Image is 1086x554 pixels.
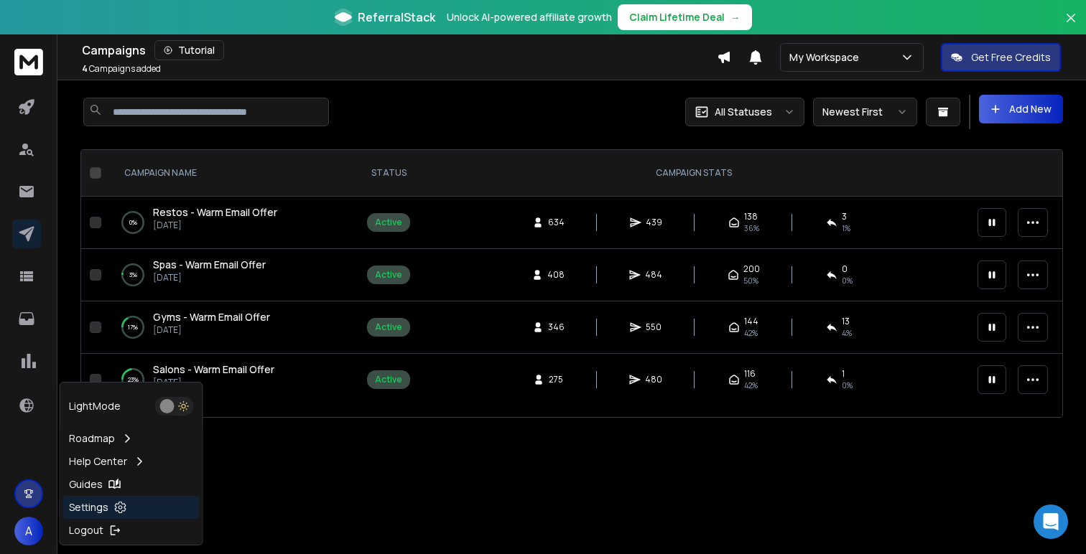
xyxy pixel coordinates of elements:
[82,63,161,75] p: Campaigns added
[14,517,43,545] button: A
[1062,9,1080,43] button: Close banner
[730,10,741,24] span: →
[107,150,358,197] th: CAMPAIGN NAME
[744,211,758,222] span: 138
[842,275,853,286] span: 0 %
[941,43,1061,72] button: Get Free Credits
[375,321,402,333] div: Active
[548,321,565,333] span: 346
[107,249,358,301] td: 3%Spas - Warm Email Offer[DATE]
[107,301,358,354] td: 17%Gyms - Warm Email Offer[DATE]
[646,217,662,228] span: 439
[419,150,969,197] th: CAMPAIGN STATS
[645,269,662,281] span: 484
[744,316,758,327] span: 144
[842,263,848,275] span: 0
[842,327,852,339] span: 4 %
[63,496,200,519] a: Settings
[129,215,137,230] p: 0 %
[69,523,103,537] p: Logout
[82,62,88,75] span: 4
[153,220,277,231] p: [DATE]
[842,368,845,380] span: 1
[153,362,274,377] a: Salons - Warm Email Offer
[979,95,1063,123] button: Add New
[69,454,127,469] p: Help Center
[744,368,756,380] span: 116
[375,374,402,385] div: Active
[618,4,752,30] button: Claim Lifetime Deal→
[447,10,612,24] p: Unlock AI-powered affiliate growth
[82,40,717,60] div: Campaigns
[153,377,274,388] p: [DATE]
[358,9,435,26] span: ReferralStack
[153,258,266,271] span: Spas - Warm Email Offer
[375,269,402,281] div: Active
[69,431,115,446] p: Roadmap
[744,380,758,391] span: 42 %
[69,500,108,515] p: Settings
[154,40,224,60] button: Tutorial
[107,354,358,406] td: 23%Salons - Warm Email Offer[DATE]
[813,98,917,126] button: Newest First
[645,374,662,385] span: 480
[743,263,760,275] span: 200
[129,268,137,282] p: 3 %
[549,374,563,385] span: 275
[842,380,853,391] span: 0 %
[842,211,847,222] span: 3
[69,477,103,492] p: Guides
[128,372,139,387] p: 23 %
[744,327,758,339] span: 42 %
[153,205,277,219] span: Restos - Warm Email Offer
[63,473,200,496] a: Guides
[548,217,565,228] span: 634
[107,197,358,249] td: 0%Restos - Warm Email Offer[DATE]
[358,150,419,197] th: STATUS
[971,50,1051,65] p: Get Free Credits
[646,321,662,333] span: 550
[842,316,850,327] span: 13
[63,427,200,450] a: Roadmap
[153,258,266,272] a: Spas - Warm Email Offer
[789,50,865,65] p: My Workspace
[153,362,274,376] span: Salons - Warm Email Offer
[375,217,402,228] div: Active
[743,275,758,286] span: 50 %
[153,310,270,324] span: Gyms - Warm Email Offer
[715,105,772,119] p: All Statuses
[744,222,759,234] span: 36 %
[842,222,850,234] span: 1 %
[63,450,200,473] a: Help Center
[153,324,270,336] p: [DATE]
[153,272,266,283] p: [DATE]
[69,399,121,413] p: Light Mode
[153,310,270,324] a: Gyms - Warm Email Offer
[153,205,277,220] a: Restos - Warm Email Offer
[547,269,565,281] span: 408
[1034,504,1068,539] div: Open Intercom Messenger
[128,320,138,334] p: 17 %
